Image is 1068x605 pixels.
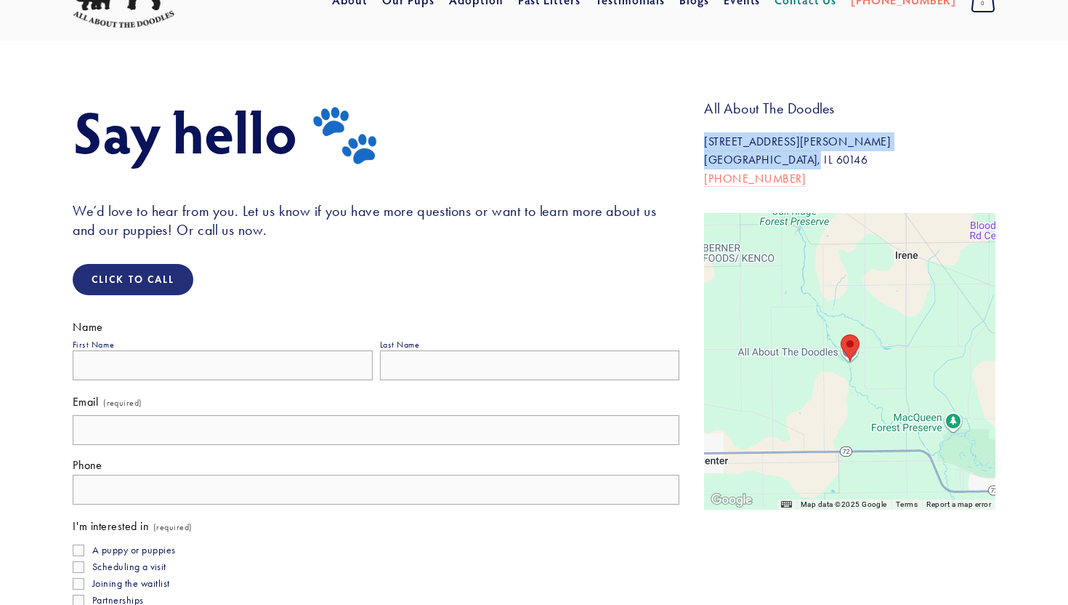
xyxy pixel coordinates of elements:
[73,395,98,409] span: Email
[73,545,84,556] input: A puppy or puppies
[380,340,420,350] div: Last Name
[92,561,166,573] span: Scheduling a visit
[781,500,791,510] button: Keyboard shortcuts
[926,500,991,508] a: Report a map error
[73,264,193,295] a: Click To Call
[708,491,756,510] a: Open this area in Google Maps (opens a new window)
[73,340,115,350] div: First Name
[153,518,193,537] span: (required)
[704,99,995,118] h3: All About The Doodles
[73,578,84,590] input: Joining the waitlist
[708,491,756,510] img: Google
[73,320,103,334] span: Name
[73,201,679,239] h3: We’d love to hear from you. Let us know if you have more questions or want to learn more about us...
[73,561,84,573] input: Scheduling a visit
[704,172,806,187] a: [PHONE_NUMBER]
[841,334,859,361] div: All About The Doodles 34697 Wheeler Rd Kirkland, IL 60146, United States
[92,544,176,556] span: A puppy or puppies
[73,458,102,472] span: Phone
[73,519,148,533] span: I'm interested in
[896,500,918,508] a: Terms
[92,577,170,590] span: Joining the waitlist
[704,132,995,188] p: [STREET_ADDRESS][PERSON_NAME] [GEOGRAPHIC_DATA], IL 60146
[103,393,142,412] span: (required)
[801,500,887,508] span: Map data ©2025 Google
[73,99,679,163] h1: Say hello 🐾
